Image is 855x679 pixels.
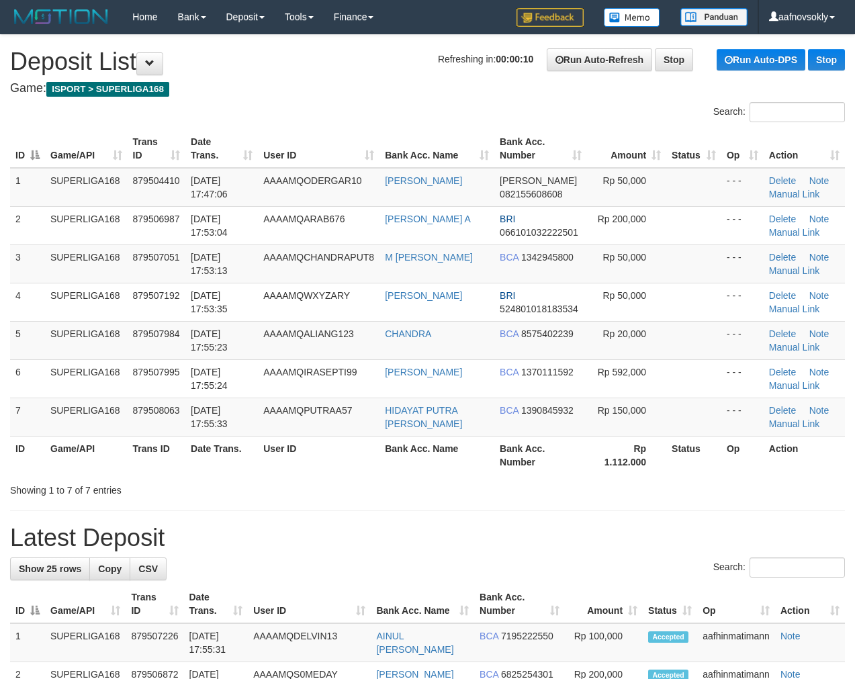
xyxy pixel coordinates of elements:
span: BRI [500,214,515,224]
td: 1 [10,623,45,662]
span: Copy 1390845932 to clipboard [521,405,574,416]
td: Rp 100,000 [565,623,643,662]
span: AAAAMQWXYZARY [263,290,350,301]
h1: Deposit List [10,48,845,75]
td: 879507226 [126,623,183,662]
th: Op: activate to sort column ascending [697,585,775,623]
span: Rp 50,000 [603,175,647,186]
a: Note [809,290,829,301]
td: - - - [721,206,764,244]
td: 4 [10,283,45,321]
td: - - - [721,321,764,359]
a: Manual Link [769,265,820,276]
th: Bank Acc. Number: activate to sort column ascending [494,130,587,168]
span: Rp 50,000 [603,290,647,301]
span: [DATE] 17:55:23 [191,328,228,353]
a: Delete [769,175,796,186]
a: CHANDRA [385,328,431,339]
th: Bank Acc. Name: activate to sort column ascending [371,585,474,623]
td: - - - [721,359,764,398]
span: Refreshing in: [438,54,533,64]
th: Date Trans. [185,436,258,474]
a: Note [809,328,829,339]
a: CSV [130,557,167,580]
span: [PERSON_NAME] [500,175,577,186]
span: Copy [98,563,122,574]
a: Note [809,367,829,377]
a: Note [809,405,829,416]
th: ID [10,436,45,474]
td: SUPERLIGA168 [45,206,128,244]
span: AAAAMQIRASEPTI99 [263,367,357,377]
strong: 00:00:10 [496,54,533,64]
a: Stop [808,49,845,71]
span: 879504410 [133,175,180,186]
span: Rp 592,000 [598,367,646,377]
th: Status: activate to sort column ascending [643,585,697,623]
label: Search: [713,557,845,578]
a: Note [809,252,829,263]
div: Showing 1 to 7 of 7 entries [10,478,346,497]
td: [DATE] 17:55:31 [184,623,249,662]
th: Action: activate to sort column ascending [775,585,845,623]
a: [PERSON_NAME] [385,367,462,377]
td: 7 [10,398,45,436]
td: aafhinmatimann [697,623,775,662]
span: CSV [138,563,158,574]
th: User ID: activate to sort column ascending [248,585,371,623]
span: [DATE] 17:53:13 [191,252,228,276]
th: Bank Acc. Number: activate to sort column ascending [474,585,565,623]
span: BCA [500,328,519,339]
span: 879507984 [133,328,180,339]
th: Op [721,436,764,474]
input: Search: [750,557,845,578]
span: BCA [480,631,498,641]
span: BCA [500,405,519,416]
span: 879507051 [133,252,180,263]
td: SUPERLIGA168 [45,359,128,398]
a: HIDAYAT PUTRA [PERSON_NAME] [385,405,462,429]
a: [PERSON_NAME] [385,175,462,186]
a: Delete [769,367,796,377]
th: Date Trans.: activate to sort column ascending [185,130,258,168]
img: MOTION_logo.png [10,7,112,27]
a: Note [809,214,829,224]
span: Copy 082155608608 to clipboard [500,189,562,199]
th: Action [764,436,845,474]
span: Copy 8575402239 to clipboard [521,328,574,339]
td: - - - [721,168,764,207]
span: 879507995 [133,367,180,377]
span: Rp 20,000 [603,328,647,339]
span: Copy 7195222550 to clipboard [501,631,553,641]
th: Op: activate to sort column ascending [721,130,764,168]
span: 879508063 [133,405,180,416]
a: Manual Link [769,342,820,353]
a: Run Auto-Refresh [547,48,652,71]
label: Search: [713,102,845,122]
a: Run Auto-DPS [717,49,805,71]
span: Copy 1342945800 to clipboard [521,252,574,263]
th: Trans ID [128,436,186,474]
td: 6 [10,359,45,398]
th: Rp 1.112.000 [587,436,666,474]
td: SUPERLIGA168 [45,623,126,662]
span: AAAAMQALIANG123 [263,328,354,339]
a: Delete [769,214,796,224]
a: Manual Link [769,380,820,391]
th: Amount: activate to sort column ascending [587,130,666,168]
th: Status: activate to sort column ascending [666,130,721,168]
th: Action: activate to sort column ascending [764,130,845,168]
a: Stop [655,48,693,71]
span: AAAAMQODERGAR10 [263,175,361,186]
span: Copy 066101032222501 to clipboard [500,227,578,238]
span: Rp 50,000 [603,252,647,263]
td: - - - [721,283,764,321]
th: Game/API [45,436,128,474]
a: M [PERSON_NAME] [385,252,473,263]
span: ISPORT > SUPERLIGA168 [46,82,169,97]
span: [DATE] 17:53:35 [191,290,228,314]
td: 2 [10,206,45,244]
th: Bank Acc. Name [379,436,494,474]
span: AAAAMQPUTRAA57 [263,405,352,416]
span: Rp 200,000 [598,214,646,224]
